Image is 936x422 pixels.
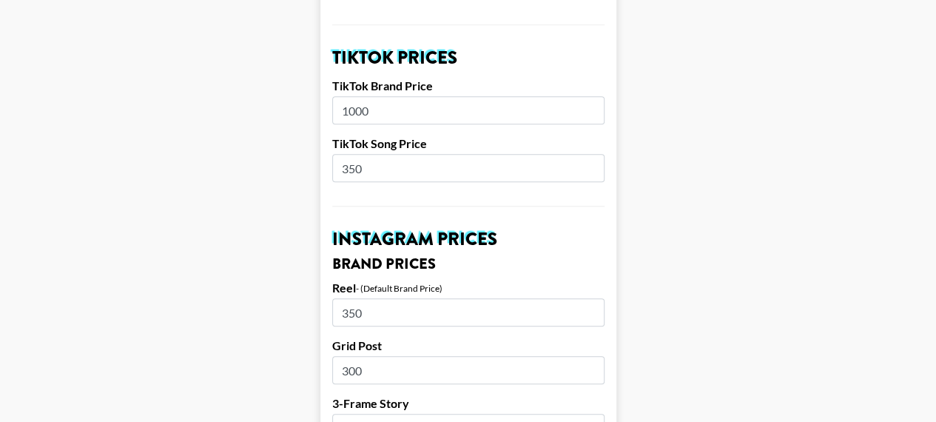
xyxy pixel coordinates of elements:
[332,136,605,151] label: TikTok Song Price
[332,78,605,93] label: TikTok Brand Price
[332,49,605,67] h2: TikTok Prices
[332,338,605,353] label: Grid Post
[332,230,605,248] h2: Instagram Prices
[332,257,605,272] h3: Brand Prices
[332,281,356,295] label: Reel
[356,283,442,294] div: - (Default Brand Price)
[332,396,605,411] label: 3-Frame Story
